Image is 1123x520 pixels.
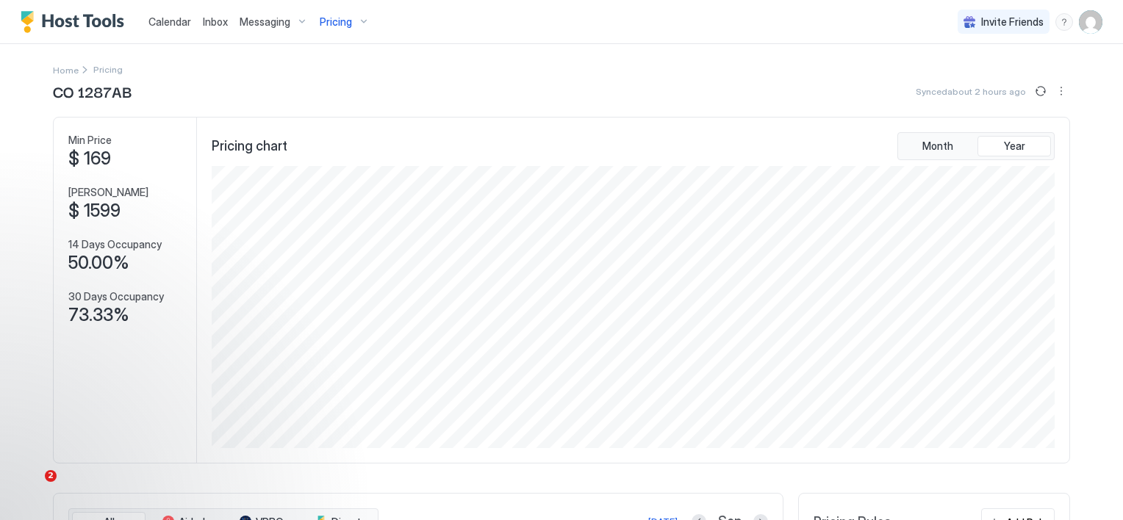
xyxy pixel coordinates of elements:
[68,186,148,199] span: [PERSON_NAME]
[1055,13,1073,31] div: menu
[320,15,352,29] span: Pricing
[68,200,121,222] span: $ 1599
[212,138,287,155] span: Pricing chart
[203,15,228,28] span: Inbox
[977,136,1051,156] button: Year
[148,14,191,29] a: Calendar
[240,15,290,29] span: Messaging
[21,11,131,33] a: Host Tools Logo
[1004,140,1025,153] span: Year
[93,64,123,75] span: Breadcrumb
[68,252,129,274] span: 50.00%
[897,132,1055,160] div: tab-group
[1032,82,1050,100] button: Sync prices
[1052,82,1070,100] div: menu
[53,62,79,77] a: Home
[11,378,305,480] iframe: Intercom notifications message
[148,15,191,28] span: Calendar
[1052,82,1070,100] button: More options
[68,134,112,147] span: Min Price
[916,86,1026,97] span: Synced about 2 hours ago
[922,140,953,153] span: Month
[1079,10,1102,34] div: User profile
[53,80,132,102] span: CO 1287AB
[15,470,50,505] iframe: Intercom live chat
[53,65,79,76] span: Home
[53,62,79,77] div: Breadcrumb
[68,238,162,251] span: 14 Days Occupancy
[45,470,57,482] span: 2
[68,304,129,326] span: 73.33%
[901,136,975,156] button: Month
[203,14,228,29] a: Inbox
[68,148,111,170] span: $ 169
[68,290,164,303] span: 30 Days Occupancy
[981,15,1044,29] span: Invite Friends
